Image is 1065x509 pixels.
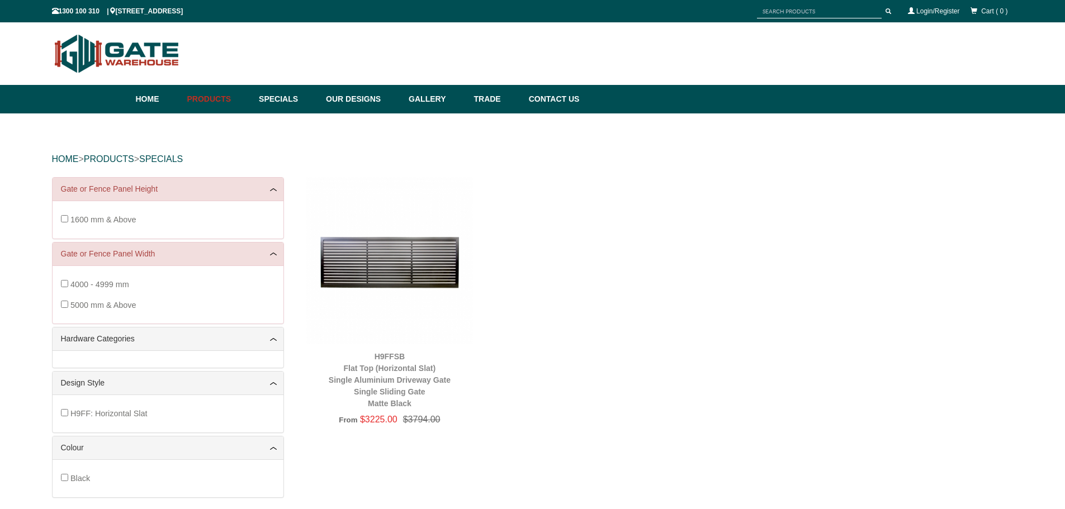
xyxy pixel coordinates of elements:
a: Trade [468,85,523,113]
a: H9FFSBFlat Top (Horizontal Slat)Single Aluminium Driveway GateSingle Sliding GateMatte Black [329,352,451,408]
span: H9FF: Horizontal Slat [70,409,148,418]
a: Login/Register [916,7,959,15]
span: Black [70,474,90,483]
a: Gate or Fence Panel Height [61,183,275,195]
span: 4000 - 4999 mm [70,280,129,289]
a: Hardware Categories [61,333,275,345]
span: 1300 100 310 | [STREET_ADDRESS] [52,7,183,15]
a: Products [182,85,254,113]
span: 1600 mm & Above [70,215,136,224]
a: Specials [253,85,320,113]
img: Gate Warehouse [52,28,182,79]
a: Design Style [61,377,275,389]
a: Gate or Fence Panel Width [61,248,275,260]
span: From [339,416,357,424]
div: > > [52,141,1014,177]
span: $3794.00 [397,415,441,424]
a: PRODUCTS [84,154,134,164]
span: Cart ( 0 ) [981,7,1007,15]
a: Colour [61,442,275,454]
span: $3225.00 [360,415,397,424]
img: H9FFSB - Flat Top (Horizontal Slat) - Single Aluminium Driveway Gate - Single Sliding Gate - Matt... [306,177,474,344]
a: HOME [52,154,79,164]
a: SPECIALS [139,154,183,164]
input: SEARCH PRODUCTS [757,4,882,18]
a: Gallery [403,85,468,113]
a: Home [136,85,182,113]
a: Contact Us [523,85,580,113]
span: 5000 mm & Above [70,301,136,310]
a: Our Designs [320,85,403,113]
